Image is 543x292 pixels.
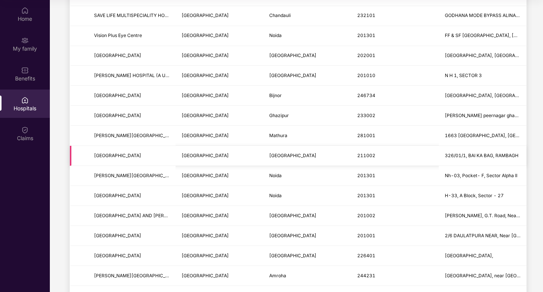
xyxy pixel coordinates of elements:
td: Uttar Pradesh [176,246,263,266]
td: Uttar Pradesh [176,26,263,46]
td: Nh-03, Pocket- F, Sector Alpha II [439,166,526,186]
span: [GEOGRAPHIC_DATA] [269,153,316,158]
td: Uttar Pradesh [176,146,263,166]
td: Noida [263,26,351,46]
td: NEW MAX HOSPITAL [88,246,176,266]
span: N H 1, SECTOR 3 [445,73,482,78]
td: ANAND HOSPITAL AND CHHIDDA SINGH YADAV TRAUMA CENTRE [88,206,176,226]
td: Uttar Pradesh [176,186,263,206]
span: H-33, A Block, Sector - 27 [445,193,504,198]
span: 201010 [357,73,375,78]
td: Allahabad [263,146,351,166]
td: Lal Kuan, G.T. Road, Near Reliance Petrol Pump [439,206,526,226]
td: Om Eye Hospital [88,106,176,126]
span: 201301 [357,173,375,178]
td: Noida [263,166,351,186]
span: 201301 [357,193,375,198]
span: [GEOGRAPHIC_DATA] [269,233,316,238]
img: svg+xml;base64,PHN2ZyBpZD0iQ2xhaW0iIHhtbG5zPSJodHRwOi8vd3d3LnczLm9yZy8yMDAwL3N2ZyIgd2lkdGg9IjIwIi... [21,126,29,134]
td: Lucknow [263,246,351,266]
span: 281001 [357,133,375,138]
td: Uttar Pradesh [176,226,263,246]
span: [GEOGRAPHIC_DATA] AND [PERSON_NAME] TRAUMA CENTRE [94,213,231,218]
td: GILL HOSPITAL [88,266,176,286]
span: 201002 [357,213,375,218]
span: [GEOGRAPHIC_DATA] [182,53,229,58]
span: [PERSON_NAME] HOSPITAL (A UNIT OF [PERSON_NAME] MEDITECH PVT LTD) [94,73,265,78]
td: Ramprast Colony, near Global School, Dhanaura, Md.Pur Patti [439,266,526,286]
td: Saraiya peernagar ghazipur, urf muglanichak [439,106,526,126]
td: Uttar Pradesh [176,66,263,86]
span: [GEOGRAPHIC_DATA] [182,32,229,38]
td: Uttar Pradesh [176,126,263,146]
span: [GEOGRAPHIC_DATA] [182,233,229,238]
img: svg+xml;base64,PHN2ZyBpZD0iSG9zcGl0YWxzIiB4bWxucz0iaHR0cDovL3d3dy53My5vcmcvMjAwMC9zdmciIHdpZHRoPS... [21,96,29,104]
td: Uttar Pradesh [176,266,263,286]
span: 326/01/1, BAI KA BAG, RAMBAGH [445,153,518,158]
td: Ghazipur [263,106,351,126]
span: [PERSON_NAME][GEOGRAPHIC_DATA] [94,133,179,138]
span: [GEOGRAPHIC_DATA] [182,93,229,98]
span: [GEOGRAPHIC_DATA] [182,12,229,18]
td: Uttar Pradesh [176,206,263,226]
span: Noida [269,32,282,38]
td: Vision Plus Eye Centre [88,26,176,46]
td: BANI KANPUR ROAD, [439,246,526,266]
span: Amroha [269,273,286,278]
td: Uttar Pradesh [176,46,263,66]
td: BYPASS ROAD, NOORPUR OPP PETROL PUMP [439,86,526,106]
td: NAVIN HOSPITAL (A UNIT OF NAVIN MEDITECH PVT LTD) [88,66,176,86]
span: 232101 [357,12,375,18]
span: 202001 [357,53,375,58]
span: [GEOGRAPHIC_DATA] [182,113,229,118]
td: SARASWATI HOSPITAL [88,146,176,166]
span: [GEOGRAPHIC_DATA] [94,253,141,258]
td: Uttar Pradesh [176,86,263,106]
span: Noida [269,173,282,178]
td: NAVIN HOSPITAL [88,166,176,186]
td: Chandauli [263,6,351,26]
td: Uttar Pradesh [176,106,263,126]
span: Chandauli [269,12,291,18]
span: [GEOGRAPHIC_DATA], [GEOGRAPHIC_DATA] [445,53,541,58]
span: [GEOGRAPHIC_DATA] [94,53,141,58]
span: [GEOGRAPHIC_DATA] [269,213,316,218]
span: [GEOGRAPHIC_DATA] [182,73,229,78]
td: KAILASH HOSPITAL & HEART INSTITUTE [88,186,176,206]
td: N H 1, SECTOR 3 [439,66,526,86]
td: BAPJI COMPLEX HIGHWAY, CHURAHA BONER G T ROAD [439,46,526,66]
span: [GEOGRAPHIC_DATA] [94,153,141,158]
td: Ghaziabad [263,206,351,226]
span: Bijnor [269,93,282,98]
td: B L TIWARI MEMORIAL HOSPITAL [88,126,176,146]
span: [GEOGRAPHIC_DATA] [94,233,141,238]
span: [GEOGRAPHIC_DATA] [269,253,316,258]
span: [GEOGRAPHIC_DATA] [182,133,229,138]
td: H-33, A Block, Sector - 27 [439,186,526,206]
td: 2/6 DAULATPURA NEAR, Near Pawan Cinema [439,226,526,246]
span: Nh-03, Pocket- F, Sector Alpha II [445,173,517,178]
span: [GEOGRAPHIC_DATA] [94,193,141,198]
span: [PERSON_NAME][GEOGRAPHIC_DATA] [94,173,179,178]
span: [GEOGRAPHIC_DATA] [94,113,141,118]
img: svg+xml;base64,PHN2ZyBpZD0iQmVuZWZpdHMiIHhtbG5zPSJodHRwOi8vd3d3LnczLm9yZy8yMDAwL3N2ZyIgd2lkdGg9Ij... [21,66,29,74]
span: 244231 [357,273,375,278]
td: GODHANA MODE BYPASS ALINAGAR, MUGHALSARAI [439,6,526,26]
span: Ghazipur [269,113,289,118]
td: Mathura [263,126,351,146]
span: [GEOGRAPHIC_DATA] [182,173,229,178]
span: [GEOGRAPHIC_DATA] [182,273,229,278]
img: svg+xml;base64,PHN2ZyB3aWR0aD0iMjAiIGhlaWdodD0iMjAiIHZpZXdCb3g9IjAgMCAyMCAyMCIgZmlsbD0ibm9uZSIgeG... [21,37,29,44]
span: [GEOGRAPHIC_DATA] [269,73,316,78]
td: Ghaziabad [263,226,351,246]
span: 201301 [357,32,375,38]
td: SHANKAR LAL HOSPITAL [88,226,176,246]
span: 211002 [357,153,375,158]
td: Aligarh [263,46,351,66]
td: Uttar Pradesh [176,6,263,26]
span: [GEOGRAPHIC_DATA] [182,213,229,218]
span: 233002 [357,113,375,118]
td: Uttar Pradesh [176,166,263,186]
span: [GEOGRAPHIC_DATA] [94,93,141,98]
td: CURE HOSPITAL [88,86,176,106]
